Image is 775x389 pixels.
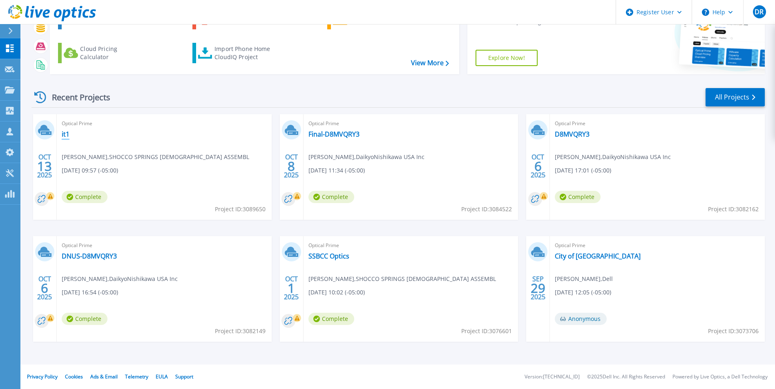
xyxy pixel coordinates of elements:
a: Final-D8MVQRY3 [308,130,360,138]
div: OCT 2025 [284,151,299,181]
div: Cloud Pricing Calculator [80,45,145,61]
a: SSBCC Optics [308,252,349,260]
span: Complete [62,191,107,203]
a: View More [411,59,449,67]
a: City of [GEOGRAPHIC_DATA] [555,252,641,260]
span: [DATE] 12:05 (-05:00) [555,288,611,297]
span: Project ID: 3082162 [708,205,759,214]
div: Recent Projects [31,87,121,107]
div: OCT 2025 [37,273,52,303]
a: All Projects [706,88,765,106]
a: Cloud Pricing Calculator [58,43,149,63]
a: Telemetry [125,373,148,380]
div: OCT 2025 [530,151,546,181]
span: Optical Prime [62,241,267,250]
li: Powered by Live Optics, a Dell Technology [672,374,768,380]
span: [PERSON_NAME] , SHOCCO SPRINGS [DEMOGRAPHIC_DATA] ASSEMBL [308,274,496,283]
span: [PERSON_NAME] , DaikyoNishikawa USA Inc [308,153,424,161]
span: DR [755,9,764,15]
div: OCT 2025 [37,151,52,181]
span: 13 [37,163,52,170]
a: EULA [156,373,168,380]
span: Project ID: 3073706 [708,327,759,336]
span: Project ID: 3084522 [461,205,512,214]
span: Complete [555,191,601,203]
span: 6 [534,163,542,170]
span: 1 [288,285,295,292]
span: 6 [41,285,48,292]
a: Cookies [65,373,83,380]
span: Complete [308,313,354,325]
span: Optical Prime [555,119,760,128]
span: [DATE] 09:57 (-05:00) [62,166,118,175]
span: Optical Prime [555,241,760,250]
span: Project ID: 3076601 [461,327,512,336]
li: Version: [TECHNICAL_ID] [525,374,580,380]
a: Privacy Policy [27,373,58,380]
a: Ads & Email [90,373,118,380]
span: 29 [531,285,545,292]
span: Optical Prime [308,119,514,128]
span: [PERSON_NAME] , DaikyoNishikawa USA Inc [62,274,178,283]
span: Complete [62,313,107,325]
div: OCT 2025 [284,273,299,303]
span: Anonymous [555,313,607,325]
span: [PERSON_NAME] , Dell [555,274,613,283]
a: Support [175,373,193,380]
span: [DATE] 16:54 (-05:00) [62,288,118,297]
span: Complete [308,191,354,203]
span: Project ID: 3082149 [215,327,266,336]
span: [PERSON_NAME] , DaikyoNishikawa USA Inc [555,153,671,161]
span: [DATE] 10:02 (-05:00) [308,288,365,297]
a: Explore Now! [476,50,538,66]
a: it1 [62,130,69,138]
span: [DATE] 11:34 (-05:00) [308,166,365,175]
span: Project ID: 3089650 [215,205,266,214]
div: SEP 2025 [530,273,546,303]
a: DNUS-D8MVQRY3 [62,252,117,260]
span: 8 [288,163,295,170]
span: Optical Prime [62,119,267,128]
li: © 2025 Dell Inc. All Rights Reserved [587,374,665,380]
a: D8MVQRY3 [555,130,590,138]
div: Import Phone Home CloudIQ Project [214,45,278,61]
span: [DATE] 17:01 (-05:00) [555,166,611,175]
span: Optical Prime [308,241,514,250]
span: [PERSON_NAME] , SHOCCO SPRINGS [DEMOGRAPHIC_DATA] ASSEMBL [62,153,249,161]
